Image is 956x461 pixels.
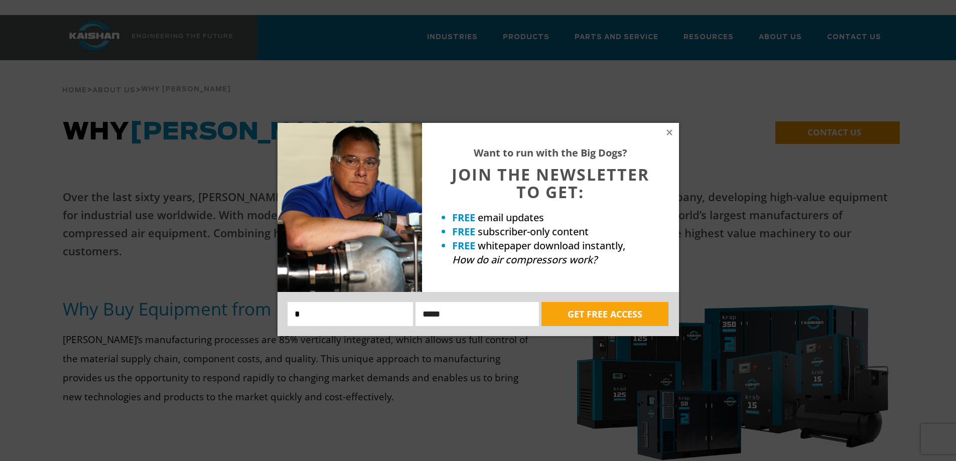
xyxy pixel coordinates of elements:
[665,128,674,137] button: Close
[452,225,475,238] strong: FREE
[478,225,589,238] span: subscriber-only content
[288,302,414,326] input: Name:
[474,146,627,160] strong: Want to run with the Big Dogs?
[452,164,649,203] span: JOIN THE NEWSLETTER TO GET:
[478,211,544,224] span: email updates
[478,239,625,252] span: whitepaper download instantly,
[541,302,668,326] button: GET FREE ACCESS
[452,253,597,266] em: How do air compressors work?
[416,302,539,326] input: Email
[452,211,475,224] strong: FREE
[452,239,475,252] strong: FREE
